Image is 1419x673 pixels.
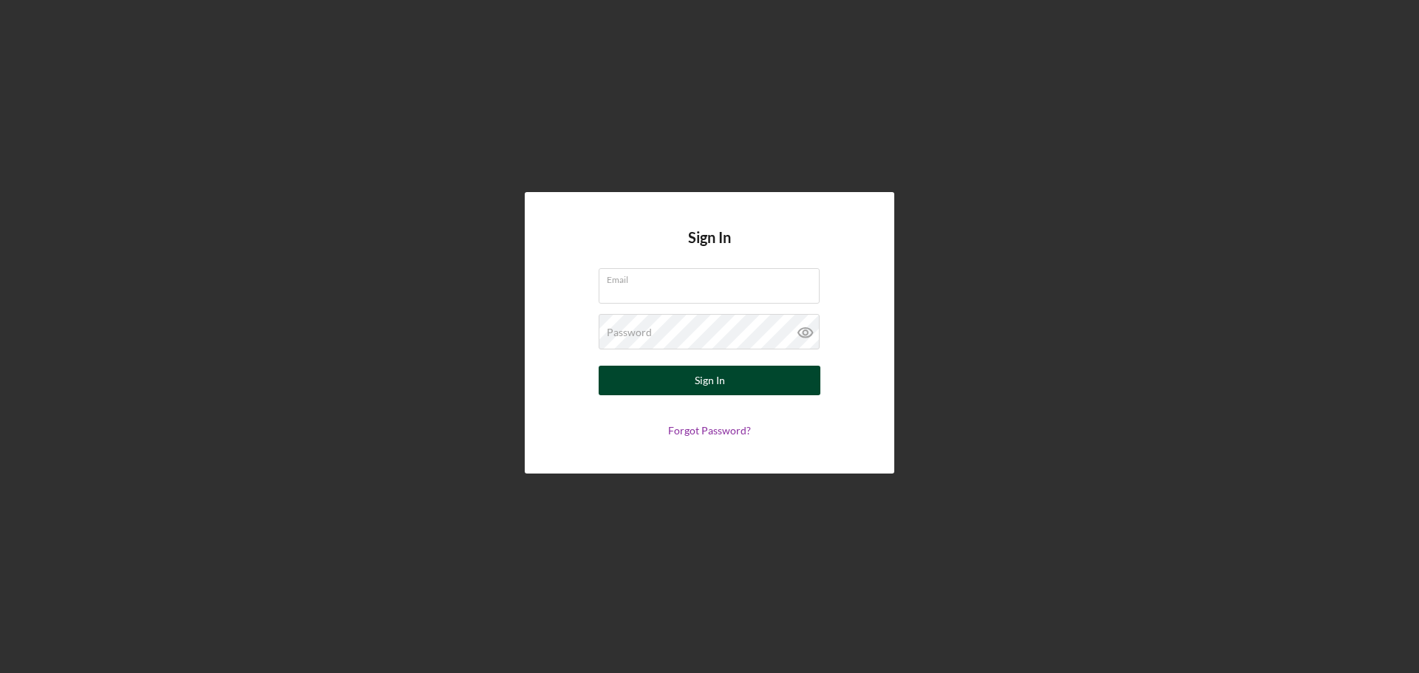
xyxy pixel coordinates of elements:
[688,229,731,268] h4: Sign In
[668,424,751,437] a: Forgot Password?
[695,366,725,395] div: Sign In
[607,327,652,338] label: Password
[607,269,820,285] label: Email
[599,366,820,395] button: Sign In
